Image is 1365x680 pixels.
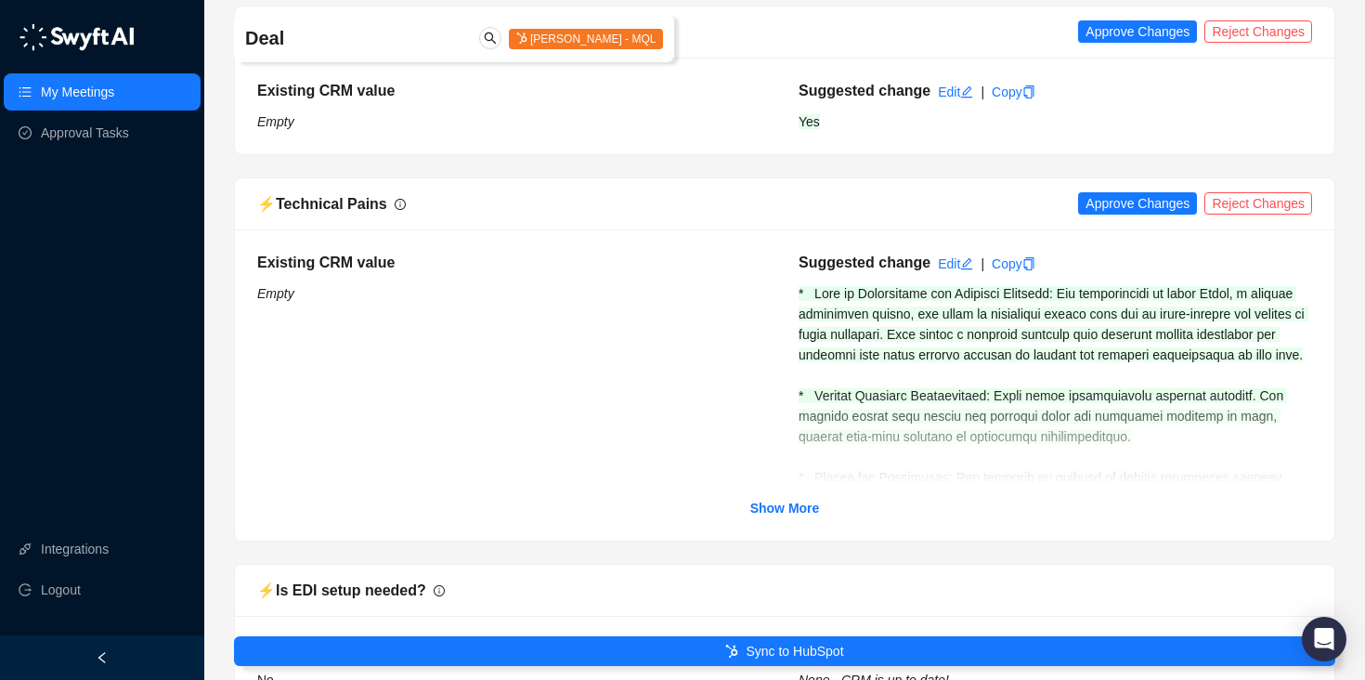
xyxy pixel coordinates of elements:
h5: Suggested change [799,80,930,102]
a: Integrations [41,530,109,568]
span: logout [19,583,32,596]
span: search [484,32,497,45]
div: Open Intercom Messenger [1302,617,1346,661]
span: copy [1022,257,1035,270]
h5: Suggested change [799,252,930,274]
a: Copy [992,85,1035,99]
strong: Show More [750,501,820,516]
span: Approve Changes [1085,193,1189,214]
a: Edit [938,85,973,99]
span: left [96,651,109,664]
i: Empty [257,286,294,301]
button: Reject Changes [1204,20,1312,43]
span: Reject Changes [1212,193,1305,214]
a: My Meetings [41,73,114,111]
div: | [981,82,984,102]
h5: Existing CRM value [257,252,771,274]
span: Reject Changes [1212,21,1305,42]
button: Approve Changes [1078,20,1197,43]
span: info-circle [395,199,406,210]
span: [PERSON_NAME] - MQL [509,29,664,49]
span: Approve Changes [1085,21,1189,42]
a: Approval Tasks [41,114,129,151]
span: ⚡️ Technical Pains [257,196,387,212]
button: Reject Changes [1204,192,1312,215]
span: edit [960,85,973,98]
span: Logout [41,571,81,608]
a: [PERSON_NAME] - MQL [509,31,664,46]
div: | [981,254,984,274]
i: Empty [257,114,294,129]
span: ⚡️ Is EDI setup needed? [257,582,426,598]
a: Edit [938,256,973,271]
h5: Existing CRM value [257,80,771,102]
span: Yes [799,114,820,129]
button: Approve Changes [1078,192,1197,215]
a: Copy [992,256,1035,271]
h4: Deal [245,25,484,51]
span: copy [1022,85,1035,98]
span: info-circle [434,585,445,596]
img: logo-05li4sbe.png [19,23,135,51]
span: Sync to HubSpot [746,641,843,661]
button: Sync to HubSpot [234,636,1335,666]
span: edit [960,257,973,270]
